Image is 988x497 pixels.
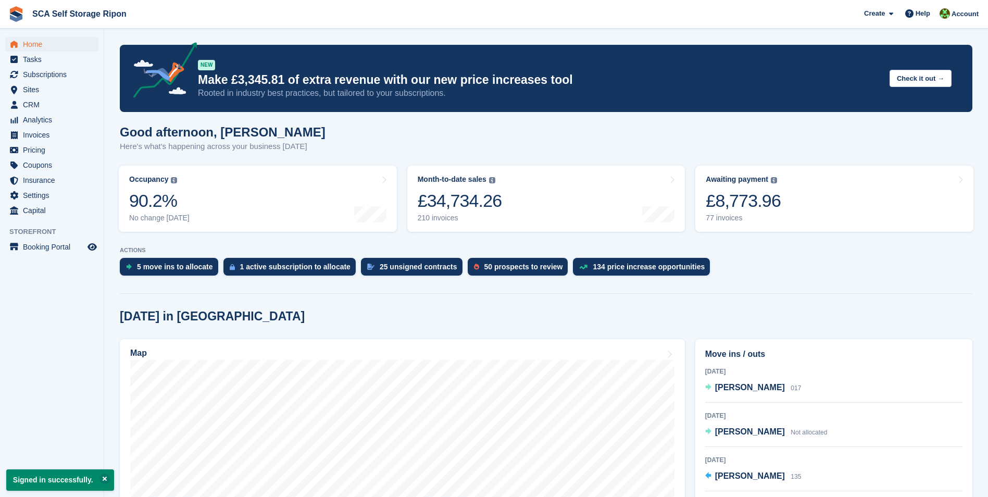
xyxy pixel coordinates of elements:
[198,72,881,88] p: Make £3,345.81 of extra revenue with our new price increases tool
[23,240,85,254] span: Booking Portal
[864,8,885,19] span: Create
[705,348,962,361] h2: Move ins / outs
[771,177,777,183] img: icon-info-grey-7440780725fd019a000dd9b08b2336e03edf1995a4989e88bcd33f0948082b44.svg
[418,190,502,212] div: £34,734.26
[5,188,98,203] a: menu
[120,309,305,324] h2: [DATE] in [GEOGRAPHIC_DATA]
[5,67,98,82] a: menu
[952,9,979,19] span: Account
[198,88,881,99] p: Rooted in industry best practices, but tailored to your subscriptions.
[28,5,131,22] a: SCA Self Storage Ripon
[484,263,563,271] div: 50 prospects to review
[126,264,132,270] img: move_ins_to_allocate_icon-fdf77a2bb77ea45bf5b3d319d69a93e2d87916cf1d5bf7949dd705db3b84f3ca.svg
[86,241,98,253] a: Preview store
[940,8,950,19] img: Kelly Neesham
[573,258,715,281] a: 134 price increase opportunities
[223,258,361,281] a: 1 active subscription to allocate
[120,125,326,139] h1: Good afternoon, [PERSON_NAME]
[916,8,930,19] span: Help
[23,158,85,172] span: Coupons
[198,60,215,70] div: NEW
[23,82,85,97] span: Sites
[705,381,802,395] a: [PERSON_NAME] 017
[137,263,213,271] div: 5 move ins to allocate
[474,264,479,270] img: prospect-51fa495bee0391a8d652442698ab0144808aea92771e9ea1ae160a38d050c398.svg
[418,214,502,222] div: 210 invoices
[5,203,98,218] a: menu
[5,158,98,172] a: menu
[120,258,223,281] a: 5 move ins to allocate
[23,188,85,203] span: Settings
[120,141,326,153] p: Here's what's happening across your business [DATE]
[5,128,98,142] a: menu
[129,214,190,222] div: No change [DATE]
[705,426,828,439] a: [PERSON_NAME] Not allocated
[705,455,962,465] div: [DATE]
[791,473,801,480] span: 135
[23,128,85,142] span: Invoices
[407,166,685,232] a: Month-to-date sales £34,734.26 210 invoices
[468,258,573,281] a: 50 prospects to review
[9,227,104,237] span: Storefront
[706,190,781,212] div: £8,773.96
[706,175,768,184] div: Awaiting payment
[705,470,802,483] a: [PERSON_NAME] 135
[791,429,827,436] span: Not allocated
[5,97,98,112] a: menu
[579,265,587,269] img: price_increase_opportunities-93ffe204e8149a01c8c9dc8f82e8f89637d9d84a8eef4429ea346261dce0b2c0.svg
[240,263,351,271] div: 1 active subscription to allocate
[5,82,98,97] a: menu
[5,52,98,67] a: menu
[593,263,705,271] div: 134 price increase opportunities
[6,469,114,491] p: Signed in successfully.
[120,247,972,254] p: ACTIONS
[695,166,973,232] a: Awaiting payment £8,773.96 77 invoices
[130,349,147,358] h2: Map
[890,70,952,87] button: Check it out →
[129,190,190,212] div: 90.2%
[23,113,85,127] span: Analytics
[5,173,98,188] a: menu
[23,203,85,218] span: Capital
[715,383,785,392] span: [PERSON_NAME]
[119,166,397,232] a: Occupancy 90.2% No change [DATE]
[171,177,177,183] img: icon-info-grey-7440780725fd019a000dd9b08b2336e03edf1995a4989e88bcd33f0948082b44.svg
[418,175,486,184] div: Month-to-date sales
[8,6,24,22] img: stora-icon-8386f47178a22dfd0bd8f6a31ec36ba5ce8667c1dd55bd0f319d3a0aa187defe.svg
[124,42,197,102] img: price-adjustments-announcement-icon-8257ccfd72463d97f412b2fc003d46551f7dbcb40ab6d574587a9cd5c0d94...
[706,214,781,222] div: 77 invoices
[5,113,98,127] a: menu
[715,427,785,436] span: [PERSON_NAME]
[361,258,468,281] a: 25 unsigned contracts
[705,367,962,376] div: [DATE]
[5,143,98,157] a: menu
[230,264,235,270] img: active_subscription_to_allocate_icon-d502201f5373d7db506a760aba3b589e785aa758c864c3986d89f69b8ff3...
[23,67,85,82] span: Subscriptions
[705,411,962,420] div: [DATE]
[380,263,457,271] div: 25 unsigned contracts
[715,471,785,480] span: [PERSON_NAME]
[367,264,374,270] img: contract_signature_icon-13c848040528278c33f63329250d36e43548de30e8caae1d1a13099fd9432cc5.svg
[791,384,801,392] span: 017
[489,177,495,183] img: icon-info-grey-7440780725fd019a000dd9b08b2336e03edf1995a4989e88bcd33f0948082b44.svg
[23,37,85,52] span: Home
[5,37,98,52] a: menu
[23,173,85,188] span: Insurance
[23,143,85,157] span: Pricing
[5,240,98,254] a: menu
[129,175,168,184] div: Occupancy
[23,52,85,67] span: Tasks
[23,97,85,112] span: CRM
